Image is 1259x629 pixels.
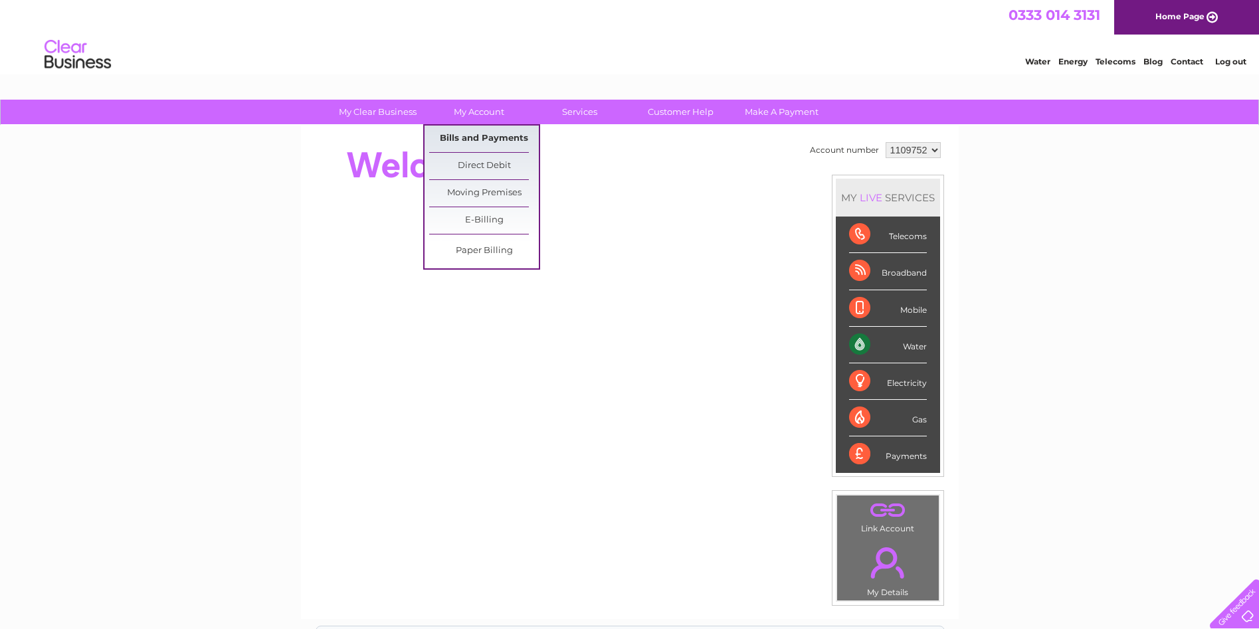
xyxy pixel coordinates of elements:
[429,238,539,264] a: Paper Billing
[849,217,927,253] div: Telecoms
[429,180,539,207] a: Moving Premises
[1096,56,1135,66] a: Telecoms
[1025,56,1050,66] a: Water
[424,100,533,124] a: My Account
[849,290,927,327] div: Mobile
[849,253,927,290] div: Broadband
[626,100,735,124] a: Customer Help
[1143,56,1163,66] a: Blog
[857,191,885,204] div: LIVE
[44,35,112,75] img: logo.png
[840,499,935,522] a: .
[316,7,944,64] div: Clear Business is a trading name of Verastar Limited (registered in [GEOGRAPHIC_DATA] No. 3667643...
[429,126,539,152] a: Bills and Payments
[1171,56,1203,66] a: Contact
[1009,7,1100,23] a: 0333 014 3131
[429,153,539,179] a: Direct Debit
[849,327,927,363] div: Water
[429,207,539,234] a: E-Billing
[849,436,927,472] div: Payments
[1058,56,1088,66] a: Energy
[727,100,836,124] a: Make A Payment
[836,536,939,601] td: My Details
[1215,56,1246,66] a: Log out
[836,179,940,217] div: MY SERVICES
[807,139,882,161] td: Account number
[849,400,927,436] div: Gas
[323,100,433,124] a: My Clear Business
[836,495,939,537] td: Link Account
[525,100,634,124] a: Services
[849,363,927,400] div: Electricity
[840,539,935,586] a: .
